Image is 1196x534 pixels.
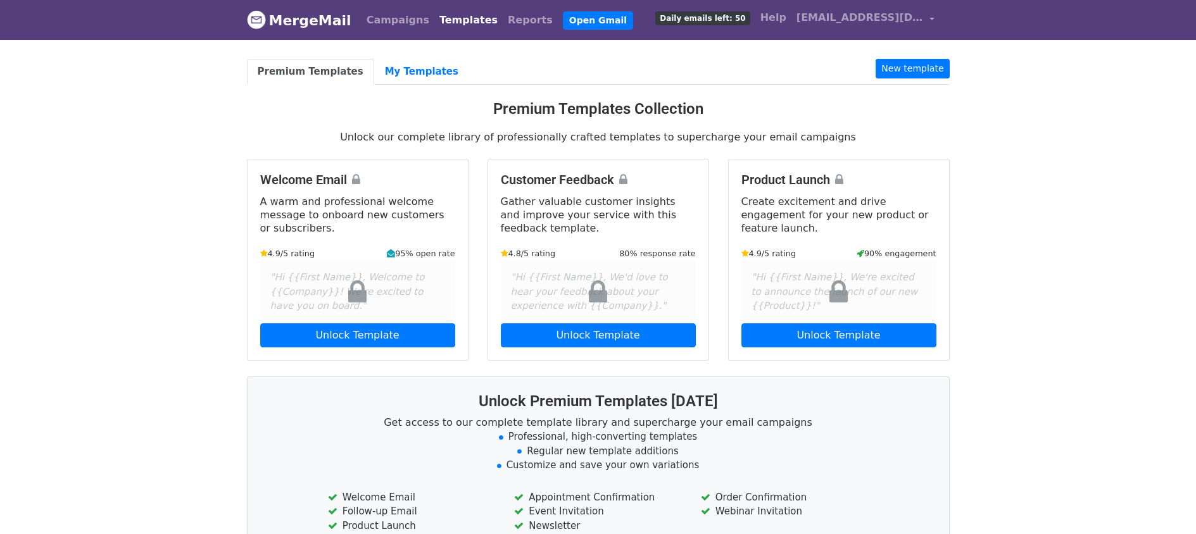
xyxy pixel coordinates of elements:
[260,195,455,235] p: A warm and professional welcome message to onboard new customers or subscribers.
[328,504,495,519] li: Follow-up Email
[328,519,495,533] li: Product Launch
[741,172,936,187] h4: Product Launch
[260,260,455,323] div: "Hi {{First Name}}, Welcome to {{Company}}! We're excited to have you on board."
[247,100,950,118] h3: Premium Templates Collection
[501,247,556,259] small: 4.8/5 rating
[247,7,351,34] a: MergeMail
[514,519,681,533] li: Newsletter
[501,323,696,347] a: Unlock Template
[501,195,696,235] p: Gather valuable customer insights and improve your service with this feedback template.
[876,59,949,78] a: New template
[741,323,936,347] a: Unlock Template
[260,172,455,187] h4: Welcome Email
[741,260,936,323] div: "Hi {{First Name}}, We're excited to announce the launch of our new {{Product}}!"
[263,416,934,429] p: Get access to our complete template library and supercharge your email campaigns
[362,8,434,33] a: Campaigns
[247,59,374,85] a: Premium Templates
[387,247,455,259] small: 95% open rate
[741,195,936,235] p: Create excitement and drive engagement for your new product or feature launch.
[374,59,469,85] a: My Templates
[263,444,934,459] li: Regular new template additions
[857,247,936,259] small: 90% engagement
[701,504,868,519] li: Webinar Invitation
[503,8,558,33] a: Reports
[655,11,750,25] span: Daily emails left: 50
[796,10,923,25] span: [EMAIL_ADDRESS][DOMAIN_NAME]
[741,247,796,259] small: 4.9/5 rating
[260,323,455,347] a: Unlock Template
[247,10,266,29] img: MergeMail logo
[501,260,696,323] div: "Hi {{First Name}}, We'd love to hear your feedback about your experience with {{Company}}."
[247,130,950,144] p: Unlock our complete library of professionally crafted templates to supercharge your email campaigns
[260,247,315,259] small: 4.9/5 rating
[328,490,495,505] li: Welcome Email
[514,504,681,519] li: Event Invitation
[263,392,934,411] h3: Unlock Premium Templates [DATE]
[501,172,696,187] h4: Customer Feedback
[263,430,934,444] li: Professional, high-converting templates
[650,5,755,30] a: Daily emails left: 50
[755,5,791,30] a: Help
[263,458,934,473] li: Customize and save your own variations
[701,490,868,505] li: Order Confirmation
[563,11,633,30] a: Open Gmail
[514,490,681,505] li: Appointment Confirmation
[619,247,695,259] small: 80% response rate
[791,5,940,35] a: [EMAIL_ADDRESS][DOMAIN_NAME]
[434,8,503,33] a: Templates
